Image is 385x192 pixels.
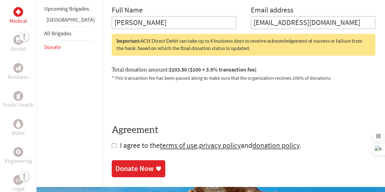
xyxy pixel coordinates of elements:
[16,93,21,99] img: Public Health
[44,26,95,40] li: All Brigades
[13,63,23,73] div: Business
[13,147,23,157] div: Engineering
[44,5,89,12] a: Upcoming Brigades
[199,141,241,150] a: privacy policy
[251,16,375,29] input: Your Email
[5,147,32,165] a: EngineeringEngineering
[16,178,21,182] img: Legal Empowerment
[12,129,25,137] p: Water
[16,65,21,70] img: Business
[112,16,236,29] input: Enter Full Name
[252,141,299,150] a: donation policy
[13,7,23,17] div: Medical
[8,73,29,81] p: Business
[9,7,27,25] a: MedicalMedical
[112,74,375,82] p: * This transaction fee has been passed along to make sure that the organization receives 100% of ...
[11,45,26,53] p: Dental
[112,34,375,56] div: ACH Direct Debit can take up to 4 business days to receive acknowledgement of success or failure ...
[8,63,29,81] a: BusinessBusiness
[13,175,23,185] div: Legal Empowerment
[112,125,375,136] h4: Agreement
[16,9,21,14] img: Medical
[44,16,95,26] li: Panama
[3,91,34,109] a: Public HealthPublic Health
[11,35,26,53] a: DentalDental
[169,66,257,73] span: $103.50 ($100 + 3.5% transaction fee)
[160,141,197,150] a: terms of use
[44,2,95,16] li: Upcoming Brigades
[117,39,140,44] strong: Important:
[44,40,95,54] li: Donate
[13,91,23,101] div: Public Health
[112,65,257,74] label: Total donation amount:
[12,119,25,137] a: WaterWater
[112,89,204,113] iframe: reCAPTCHA
[251,5,293,16] label: Email address
[115,164,154,173] div: Donate Now
[13,35,23,45] div: Dental
[16,37,21,43] img: Dental
[13,119,23,129] div: Water
[120,141,301,150] span: I agree to the , and .
[112,5,143,16] label: Full Name
[16,120,21,127] img: Water
[3,101,34,109] p: Public Health
[112,160,165,177] a: Donate Now
[47,16,95,23] a: [GEOGRAPHIC_DATA]
[44,44,61,51] a: Donate
[16,149,21,154] img: Engineering
[9,17,27,25] p: Medical
[44,30,72,37] a: All Brigades
[5,157,32,165] p: Engineering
